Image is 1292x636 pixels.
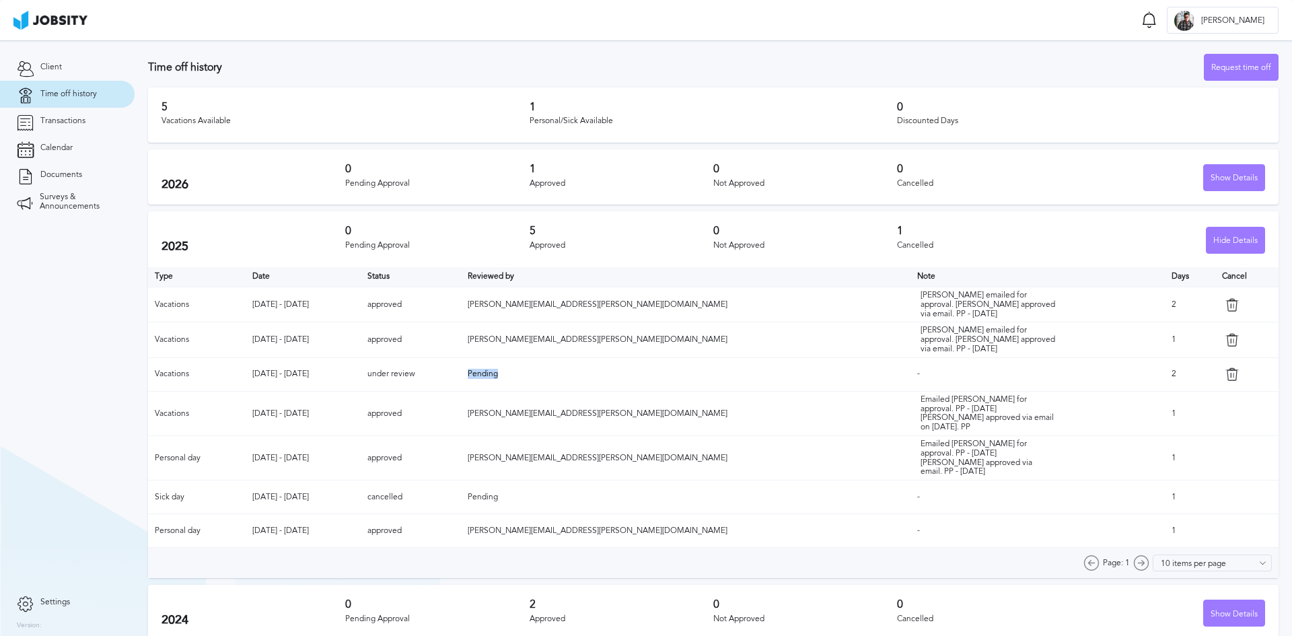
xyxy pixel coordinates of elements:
[468,409,727,418] span: [PERSON_NAME][EMAIL_ADDRESS][PERSON_NAME][DOMAIN_NAME]
[148,391,246,435] td: Vacations
[530,614,713,624] div: Approved
[468,492,498,501] span: Pending
[161,116,530,126] div: Vacations Available
[148,61,1204,73] h3: Time off history
[530,225,713,237] h3: 5
[1203,600,1265,627] button: Show Details
[345,241,529,250] div: Pending Approval
[361,514,462,548] td: approved
[917,492,920,501] span: -
[246,322,361,357] td: [DATE] - [DATE]
[1174,11,1194,31] div: E
[1165,357,1216,391] td: 2
[1165,322,1216,357] td: 1
[1206,227,1265,254] button: Hide Details
[361,287,462,322] td: approved
[17,622,42,630] label: Version:
[1203,164,1265,191] button: Show Details
[713,598,897,610] h3: 0
[530,241,713,250] div: Approved
[1207,227,1264,254] div: Hide Details
[1165,287,1216,322] td: 2
[1165,481,1216,514] td: 1
[40,90,97,99] span: Time off history
[148,267,246,287] th: Type
[345,614,529,624] div: Pending Approval
[1215,267,1279,287] th: Cancel
[148,357,246,391] td: Vacations
[897,101,1265,113] h3: 0
[148,514,246,548] td: Personal day
[40,598,70,607] span: Settings
[897,116,1265,126] div: Discounted Days
[897,163,1081,175] h3: 0
[1103,559,1130,568] span: Page: 1
[468,453,727,462] span: [PERSON_NAME][EMAIL_ADDRESS][PERSON_NAME][DOMAIN_NAME]
[246,436,361,481] td: [DATE] - [DATE]
[897,225,1081,237] h3: 1
[713,614,897,624] div: Not Approved
[468,334,727,344] span: [PERSON_NAME][EMAIL_ADDRESS][PERSON_NAME][DOMAIN_NAME]
[246,357,361,391] td: [DATE] - [DATE]
[1204,600,1264,627] div: Show Details
[148,436,246,481] td: Personal day
[897,614,1081,624] div: Cancelled
[530,598,713,610] h3: 2
[246,287,361,322] td: [DATE] - [DATE]
[246,514,361,548] td: [DATE] - [DATE]
[148,481,246,514] td: Sick day
[148,322,246,357] td: Vacations
[1204,54,1279,81] button: Request time off
[40,143,73,153] span: Calendar
[921,291,1055,318] div: [PERSON_NAME] emailed for approval. [PERSON_NAME] approved via email. PP - [DATE]
[161,613,345,627] h2: 2024
[345,163,529,175] h3: 0
[1167,7,1279,34] button: E[PERSON_NAME]
[40,170,82,180] span: Documents
[1165,391,1216,435] td: 1
[468,299,727,309] span: [PERSON_NAME][EMAIL_ADDRESS][PERSON_NAME][DOMAIN_NAME]
[246,391,361,435] td: [DATE] - [DATE]
[1165,514,1216,548] td: 1
[361,436,462,481] td: approved
[713,241,897,250] div: Not Approved
[1194,16,1271,26] span: [PERSON_NAME]
[40,192,118,211] span: Surveys & Announcements
[713,225,897,237] h3: 0
[897,241,1081,250] div: Cancelled
[361,322,462,357] td: approved
[361,391,462,435] td: approved
[897,598,1081,610] h3: 0
[910,267,1165,287] th: Toggle SortBy
[530,163,713,175] h3: 1
[468,526,727,535] span: [PERSON_NAME][EMAIL_ADDRESS][PERSON_NAME][DOMAIN_NAME]
[897,179,1081,188] div: Cancelled
[13,11,87,30] img: ab4bad089aa723f57921c736e9817d99.png
[530,101,898,113] h3: 1
[1204,165,1264,192] div: Show Details
[713,179,897,188] div: Not Approved
[921,326,1055,353] div: [PERSON_NAME] emailed for approval. [PERSON_NAME] approved via email. PP - [DATE]
[713,163,897,175] h3: 0
[917,526,920,535] span: -
[161,240,345,254] h2: 2025
[461,267,910,287] th: Toggle SortBy
[1165,436,1216,481] td: 1
[345,179,529,188] div: Pending Approval
[40,63,62,72] span: Client
[345,225,529,237] h3: 0
[530,179,713,188] div: Approved
[361,481,462,514] td: cancelled
[148,287,246,322] td: Vacations
[361,267,462,287] th: Toggle SortBy
[917,369,920,378] span: -
[530,116,898,126] div: Personal/Sick Available
[246,267,361,287] th: Toggle SortBy
[161,101,530,113] h3: 5
[1165,267,1216,287] th: Days
[1205,55,1278,81] div: Request time off
[361,357,462,391] td: under review
[40,116,85,126] span: Transactions
[246,481,361,514] td: [DATE] - [DATE]
[345,598,529,610] h3: 0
